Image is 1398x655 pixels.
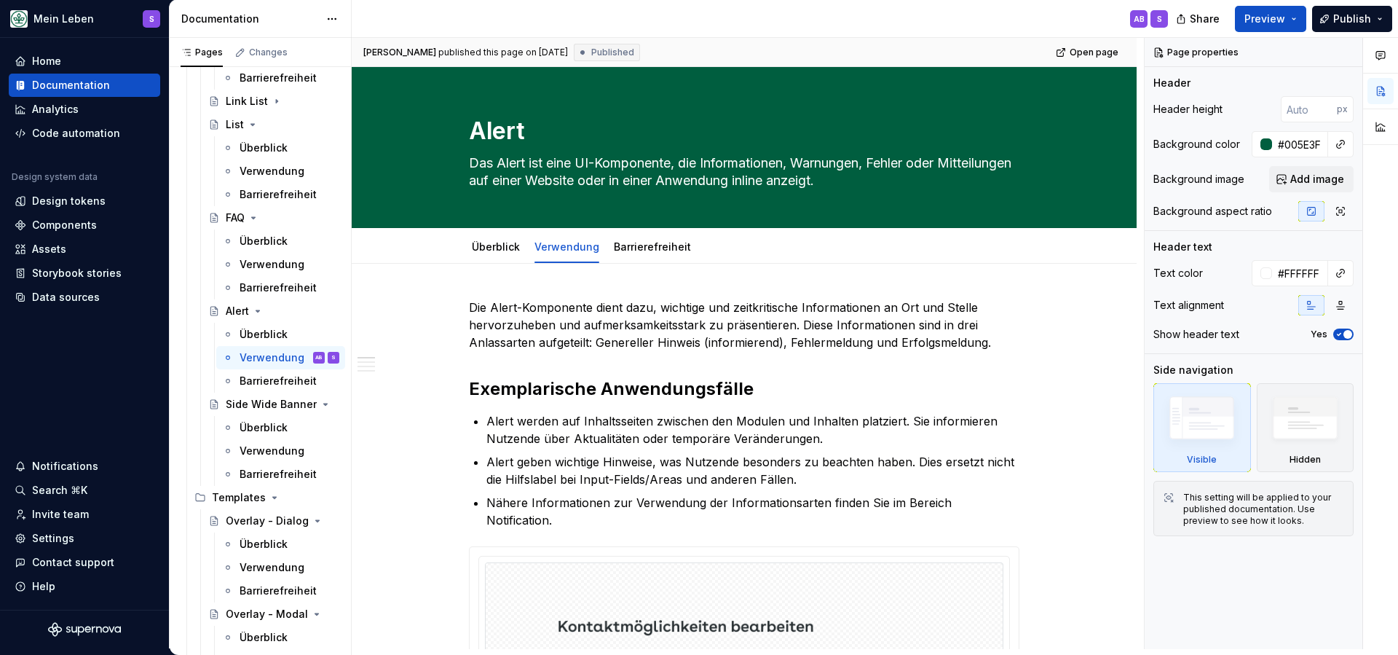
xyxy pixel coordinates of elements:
[226,211,245,225] div: FAQ
[216,230,345,253] a: Überblick
[240,467,317,482] div: Barrierefreiheit
[331,350,336,365] div: S
[466,152,1016,192] textarea: Das Alert ist eine UI-Komponente, die Informationen, Warnungen, Fehler oder Mitteilungen auf eine...
[9,286,160,309] a: Data sources
[226,397,317,412] div: Side Wide Banner
[486,453,1019,488] p: Alert geben wichtige Hinweise, was Nutzende besonders zu beachten haben. Dies ersetzt nicht die H...
[9,262,160,285] a: Storybook stories
[32,194,106,208] div: Design tokens
[438,47,568,58] div: published this page on [DATE]
[216,346,345,369] a: VerwendungABS
[240,257,304,272] div: Verwendung
[48,622,121,637] svg: Supernova Logo
[32,459,98,474] div: Notifications
[1153,298,1224,313] div: Text alignment
[1153,102,1223,117] div: Header height
[1257,383,1354,472] div: Hidden
[9,50,160,73] a: Home
[216,463,345,486] a: Barrierefreiheit
[469,299,1019,351] p: Die Alert-Komponente dient dazu, wichtige und zeitkritische Informationen an Ort und Stelle hervo...
[32,290,100,305] div: Data sources
[1337,103,1348,115] p: px
[240,560,304,575] div: Verwendung
[1272,131,1328,157] input: Auto
[32,242,66,256] div: Assets
[181,47,223,58] div: Pages
[1312,6,1392,32] button: Publish
[1157,13,1162,25] div: S
[216,136,345,160] a: Überblick
[1290,172,1344,187] span: Add image
[32,531,74,546] div: Settings
[1153,327,1239,342] div: Show header text
[240,630,288,645] div: Überblick
[534,240,599,253] a: Verwendung
[216,626,345,649] a: Überblick
[466,114,1016,149] textarea: Alert
[181,12,319,26] div: Documentation
[1244,12,1285,26] span: Preview
[9,503,160,526] a: Invite team
[202,113,345,136] a: List
[240,141,288,155] div: Überblick
[529,231,605,262] div: Verwendung
[1153,76,1190,90] div: Header
[216,416,345,439] a: Überblick
[9,238,160,261] a: Assets
[486,494,1019,529] p: Nähere Informationen zur Verwendung der Informationsarten finden Sie im Bereich Notification.
[9,479,160,502] button: Search ⌘K
[1153,363,1233,377] div: Side navigation
[226,514,309,528] div: Overlay - Dialog
[1153,204,1272,219] div: Background aspect ratio
[240,537,288,552] div: Überblick
[216,556,345,579] a: Verwendung
[240,374,317,388] div: Barrierefreiheit
[32,555,114,570] div: Contact support
[216,253,345,276] a: Verwendung
[12,171,98,183] div: Design system data
[240,187,317,202] div: Barrierefreiheit
[240,584,317,598] div: Barrierefreiheit
[469,377,1019,401] h2: Exemplarische Anwendungsfälle
[614,240,691,253] a: Barrierefreiheit
[202,603,345,626] a: Overlay - Modal
[32,507,89,522] div: Invite team
[9,213,160,237] a: Components
[32,54,61,68] div: Home
[9,189,160,213] a: Design tokens
[9,122,160,145] a: Code automation
[202,206,345,230] a: FAQ
[486,412,1019,447] p: Alert werden auf Inhaltsseiten zwischen den Modulen und Inhalten platziert. Sie informieren Nutze...
[9,551,160,574] button: Contact support
[1290,454,1321,466] div: Hidden
[1070,47,1118,58] span: Open page
[33,12,94,26] div: Mein Leben
[240,234,288,248] div: Überblick
[32,483,87,498] div: Search ⌘K
[240,71,317,85] div: Barrierefreiheit
[226,117,244,132] div: List
[249,47,288,58] div: Changes
[32,102,79,117] div: Analytics
[202,509,345,533] a: Overlay - Dialog
[216,183,345,206] a: Barrierefreiheit
[472,240,520,253] a: Überblick
[202,299,345,323] a: Alert
[1153,137,1240,152] div: Background color
[216,439,345,463] a: Verwendung
[216,160,345,183] a: Verwendung
[240,420,288,435] div: Überblick
[9,98,160,121] a: Analytics
[216,369,345,393] a: Barrierefreiheit
[216,323,345,346] a: Überblick
[1153,240,1212,254] div: Header text
[9,575,160,598] button: Help
[1311,329,1327,340] label: Yes
[466,231,526,262] div: Überblick
[32,266,122,281] div: Storybook stories
[240,444,304,458] div: Verwendung
[9,527,160,550] a: Settings
[1169,6,1229,32] button: Share
[1051,42,1125,63] a: Open page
